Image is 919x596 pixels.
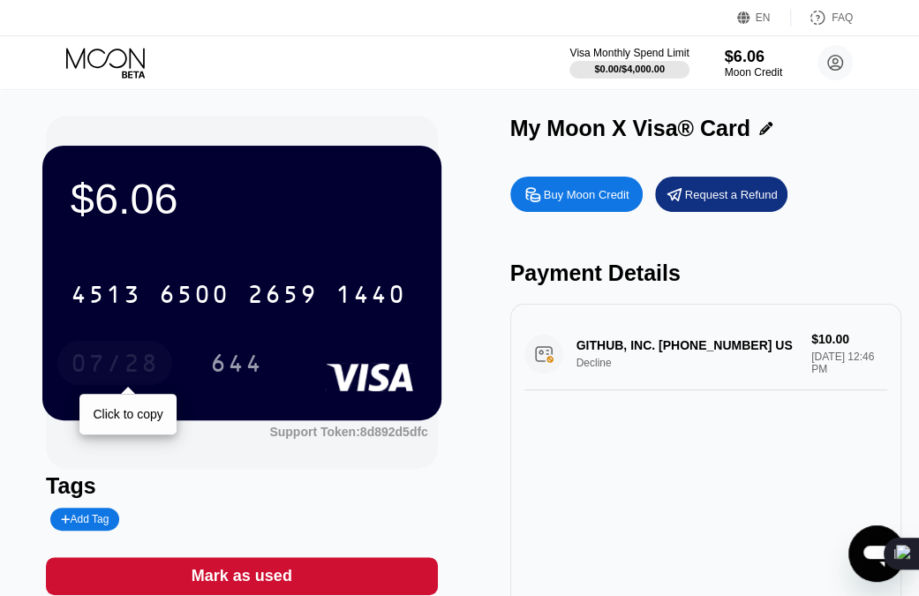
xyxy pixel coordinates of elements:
div: 6500 [159,283,230,311]
div: Mark as used [192,566,292,586]
div: Buy Moon Credit [510,177,643,212]
div: Mark as used [46,557,437,595]
div: 644 [197,341,276,385]
div: EN [756,11,771,24]
div: 07/28 [71,351,159,380]
div: FAQ [791,9,853,26]
div: 2659 [247,283,318,311]
div: Visa Monthly Spend Limit$0.00/$4,000.00 [569,47,689,79]
div: Tags [46,473,437,499]
div: Request a Refund [685,187,778,202]
div: 1440 [335,283,406,311]
div: Support Token:8d892d5dfc [269,425,427,439]
div: 4513 [71,283,141,311]
div: $6.06 [725,48,782,66]
div: Payment Details [510,260,901,286]
div: Moon Credit [725,66,782,79]
div: Buy Moon Credit [544,187,629,202]
div: Click to copy [93,407,162,421]
div: Add Tag [50,508,119,531]
div: EN [737,9,791,26]
div: $0.00 / $4,000.00 [594,64,665,74]
div: 4513650026591440 [60,272,417,316]
div: Support Token: 8d892d5dfc [269,425,427,439]
div: 644 [210,351,263,380]
div: My Moon X Visa® Card [510,116,750,141]
div: Add Tag [61,513,109,525]
div: Visa Monthly Spend Limit [569,47,689,59]
div: $6.06 [71,174,413,223]
div: $6.06Moon Credit [725,48,782,79]
iframe: Button to launch messaging window [848,525,905,582]
div: FAQ [832,11,853,24]
div: 07/28 [57,341,172,385]
div: Request a Refund [655,177,787,212]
